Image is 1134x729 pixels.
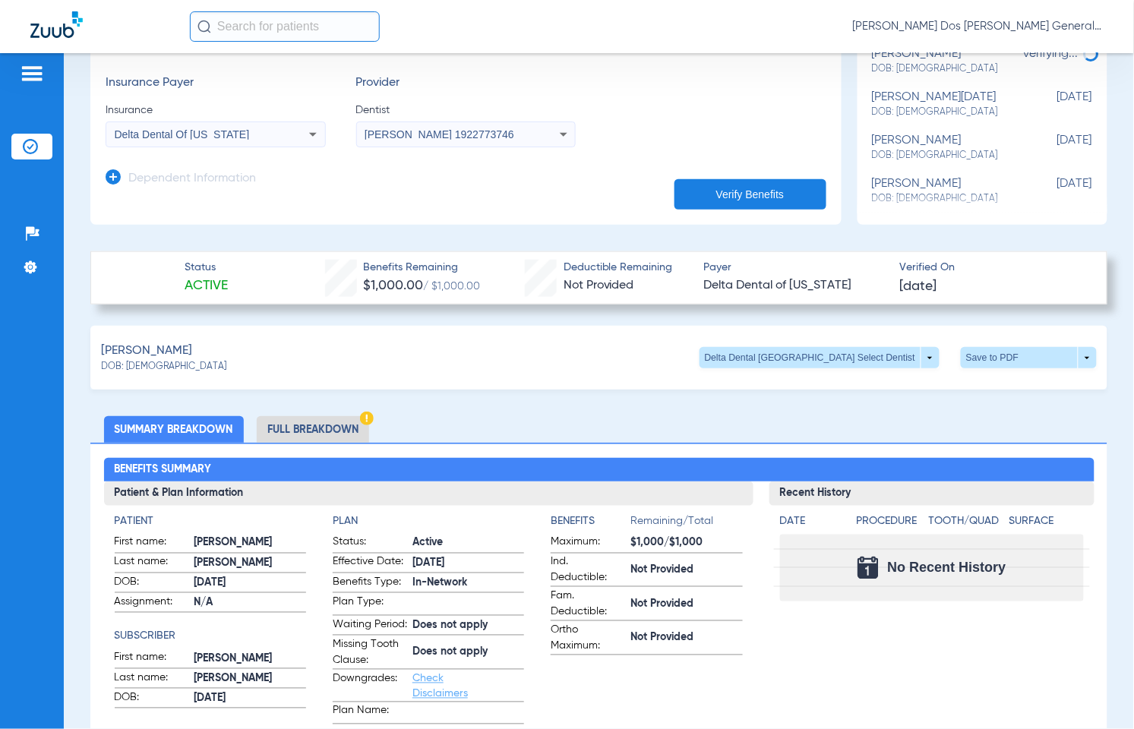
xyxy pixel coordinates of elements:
[115,690,189,708] span: DOB:
[1016,177,1092,205] span: [DATE]
[115,629,306,645] h4: Subscriber
[333,617,407,636] span: Waiting Period:
[194,595,306,611] span: N/A
[194,652,306,667] span: [PERSON_NAME]
[104,458,1095,482] h2: Benefits Summary
[630,513,742,535] span: Remaining/Total
[333,671,407,702] span: Downgrades:
[853,19,1104,34] span: [PERSON_NAME] Dos [PERSON_NAME] General | Abra Health
[1016,134,1092,162] span: [DATE]
[115,128,250,140] span: Delta Dental Of [US_STATE]
[115,575,189,593] span: DOB:
[703,276,886,295] span: Delta Dental of [US_STATE]
[1009,513,1083,535] app-breakdown-title: Surface
[1024,48,1079,60] span: verifying...
[412,556,524,572] span: [DATE]
[412,576,524,592] span: In-Network
[20,65,44,83] img: hamburger-icon
[1009,513,1083,529] h4: Surface
[333,637,407,669] span: Missing Tooth Clause:
[900,277,937,296] span: [DATE]
[333,595,407,615] span: Plan Type:
[128,172,256,187] h3: Dependent Information
[104,481,753,506] h3: Patient & Plan Information
[630,630,742,646] span: Not Provided
[194,671,306,687] span: [PERSON_NAME]
[780,513,844,535] app-breakdown-title: Date
[115,535,189,553] span: First name:
[551,535,625,553] span: Maximum:
[564,279,634,292] span: Not Provided
[780,513,844,529] h4: Date
[194,691,306,707] span: [DATE]
[873,47,1017,75] div: [PERSON_NAME]
[630,597,742,613] span: Not Provided
[333,554,407,573] span: Effective Date:
[900,260,1083,276] span: Verified On
[412,645,524,661] span: Does not apply
[115,554,189,573] span: Last name:
[630,535,742,551] span: $1,000/$1,000
[104,416,244,443] li: Summary Breakdown
[197,20,211,33] img: Search Icon
[1016,90,1092,118] span: [DATE]
[412,674,468,699] a: Check Disclaimers
[873,134,1017,162] div: [PERSON_NAME]
[115,671,189,689] span: Last name:
[929,513,1003,529] h4: Tooth/Quad
[333,703,407,724] span: Plan Name:
[412,618,524,634] span: Does not apply
[412,535,524,551] span: Active
[115,513,306,529] h4: Patient
[703,260,886,276] span: Payer
[551,513,630,529] h4: Benefits
[364,279,424,292] span: $1,000.00
[194,535,306,551] span: [PERSON_NAME]
[700,347,940,368] button: Delta Dental [GEOGRAPHIC_DATA] Select Dentist
[929,513,1003,535] app-breakdown-title: Tooth/Quad
[364,260,481,276] span: Benefits Remaining
[424,281,481,292] span: / $1,000.00
[769,481,1095,506] h3: Recent History
[551,589,625,620] span: Fam. Deductible:
[360,412,374,425] img: Hazard
[551,623,625,655] span: Ortho Maximum:
[873,192,1017,206] span: DOB: [DEMOGRAPHIC_DATA]
[1058,656,1134,729] iframe: Chat Widget
[106,76,326,91] h3: Insurance Payer
[101,342,192,361] span: [PERSON_NAME]
[564,260,673,276] span: Deductible Remaining
[873,177,1017,205] div: [PERSON_NAME]
[674,179,826,210] button: Verify Benefits
[333,535,407,553] span: Status:
[961,347,1097,368] button: Save to PDF
[194,576,306,592] span: [DATE]
[30,11,83,38] img: Zuub Logo
[551,554,625,586] span: Ind. Deductible:
[356,103,576,118] span: Dentist
[101,361,226,374] span: DOB: [DEMOGRAPHIC_DATA]
[857,513,924,529] h4: Procedure
[333,575,407,593] span: Benefits Type:
[115,595,189,613] span: Assignment:
[858,557,879,579] img: Calendar
[873,62,1017,76] span: DOB: [DEMOGRAPHIC_DATA]
[257,416,369,443] li: Full Breakdown
[115,650,189,668] span: First name:
[888,560,1006,576] span: No Recent History
[190,11,380,42] input: Search for patients
[356,76,576,91] h3: Provider
[630,563,742,579] span: Not Provided
[873,106,1017,119] span: DOB: [DEMOGRAPHIC_DATA]
[185,260,228,276] span: Status
[551,513,630,535] app-breakdown-title: Benefits
[333,513,524,529] h4: Plan
[857,513,924,535] app-breakdown-title: Procedure
[194,556,306,572] span: [PERSON_NAME]
[185,276,228,295] span: Active
[106,103,326,118] span: Insurance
